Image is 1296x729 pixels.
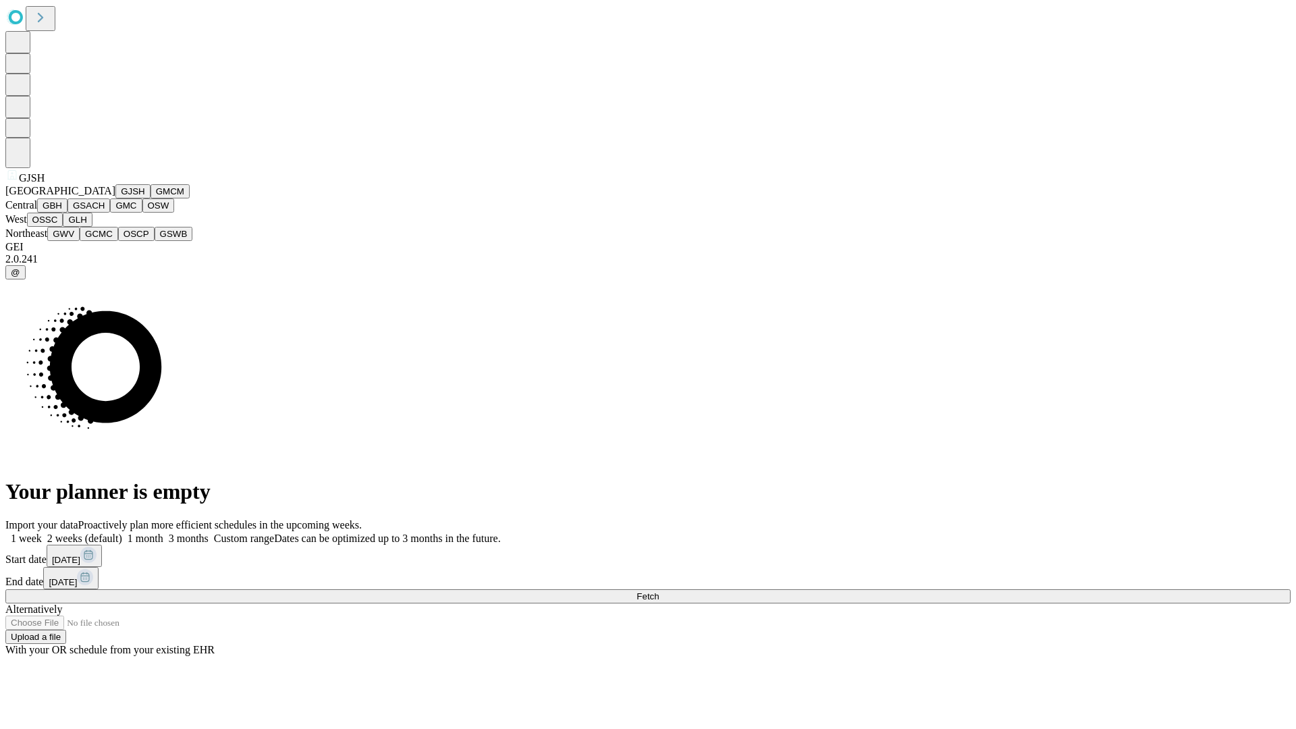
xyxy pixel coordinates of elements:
[5,227,47,239] span: Northeast
[5,185,115,196] span: [GEOGRAPHIC_DATA]
[5,253,1291,265] div: 2.0.241
[5,603,62,615] span: Alternatively
[5,589,1291,603] button: Fetch
[5,545,1291,567] div: Start date
[80,227,118,241] button: GCMC
[169,533,209,544] span: 3 months
[155,227,193,241] button: GSWB
[5,644,215,655] span: With your OR schedule from your existing EHR
[43,567,99,589] button: [DATE]
[151,184,190,198] button: GMCM
[19,172,45,184] span: GJSH
[49,577,77,587] span: [DATE]
[37,198,67,213] button: GBH
[5,630,66,644] button: Upload a file
[5,213,27,225] span: West
[78,519,362,531] span: Proactively plan more efficient schedules in the upcoming weeks.
[67,198,110,213] button: GSACH
[637,591,659,601] span: Fetch
[47,545,102,567] button: [DATE]
[47,227,80,241] button: GWV
[274,533,500,544] span: Dates can be optimized up to 3 months in the future.
[115,184,151,198] button: GJSH
[5,479,1291,504] h1: Your planner is empty
[11,267,20,277] span: @
[47,533,122,544] span: 2 weeks (default)
[5,265,26,279] button: @
[110,198,142,213] button: GMC
[11,533,42,544] span: 1 week
[118,227,155,241] button: OSCP
[214,533,274,544] span: Custom range
[27,213,63,227] button: OSSC
[5,519,78,531] span: Import your data
[5,567,1291,589] div: End date
[5,241,1291,253] div: GEI
[63,213,92,227] button: GLH
[128,533,163,544] span: 1 month
[142,198,175,213] button: OSW
[52,555,80,565] span: [DATE]
[5,199,37,211] span: Central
